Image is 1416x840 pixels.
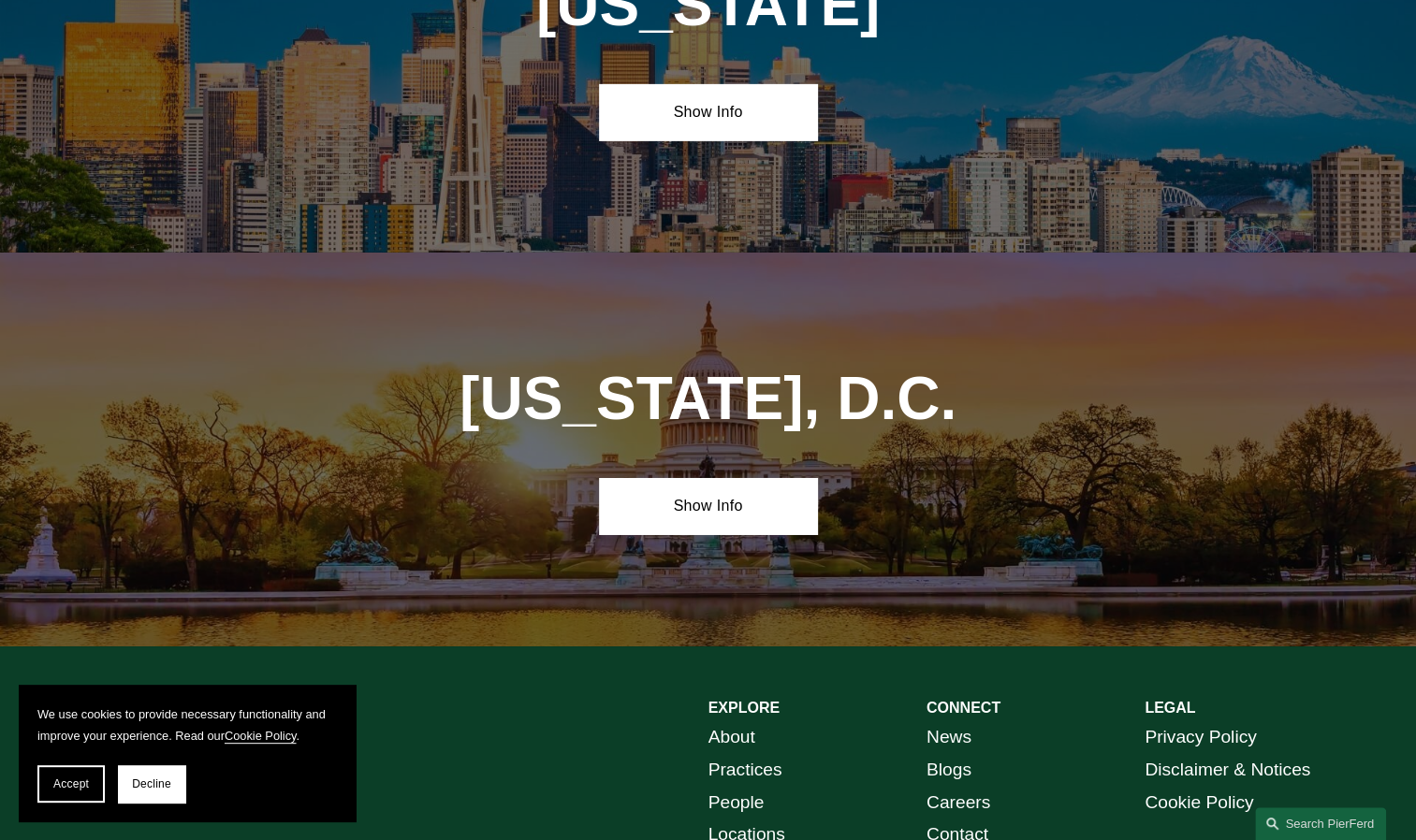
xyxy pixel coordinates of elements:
[927,787,990,819] a: Careers
[708,754,782,787] a: Practices
[1145,700,1195,716] strong: LEGAL
[1145,754,1310,787] a: Disclaimer & Notices
[37,765,105,803] button: Accept
[1145,787,1253,819] a: Cookie Policy
[381,365,1036,433] h1: [US_STATE], D.C.
[927,721,971,754] a: News
[599,478,817,534] a: Show Info
[1255,807,1386,840] a: Search this site
[225,729,297,743] a: Cookie Policy
[19,685,356,821] section: Cookie banner
[708,787,765,819] a: People
[708,700,780,716] strong: EXPLORE
[927,754,971,787] a: Blogs
[53,777,89,790] span: Accept
[118,765,185,803] button: Decline
[599,84,817,140] a: Show Info
[708,721,755,754] a: About
[132,777,171,790] span: Decline
[927,700,1000,716] strong: CONNECT
[1145,721,1256,754] a: Privacy Policy
[37,703,337,746] p: We use cookies to provide necessary functionality and improve your experience. Read our .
